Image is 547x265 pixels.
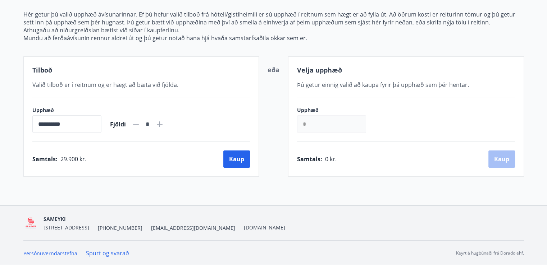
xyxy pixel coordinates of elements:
p: Keyrt á hugbúnaði frá Dorado ehf. [456,250,524,256]
span: Þú getur einnig valið að kaupa fyrir þá upphæð sem þér hentar. [297,81,469,89]
span: SAMEYKI [44,215,66,222]
span: Fjöldi [110,120,126,128]
p: Mundu að ferðaávísunin rennur aldrei út og þú getur notað hana hjá hvaða samstarfsaðila okkar sem... [23,34,524,42]
span: Velja upphæð [297,66,342,74]
span: 0 kr. [325,155,337,163]
span: 29.900 kr. [60,155,86,163]
span: Tilboð [32,66,52,74]
p: Athugaðu að niðurgreiðslan bætist við síðar í kaupferlinu. [23,26,524,34]
span: Samtals : [297,155,322,163]
span: Valið tilboð er í reitnum og er hægt að bæta við fjölda. [32,81,178,89]
p: Hér getur þú valið upphæð ávísunarinnar. Ef þú hefur valið tilboð frá hóteli/gistiheimili er sú u... [23,10,524,26]
label: Upphæð [32,107,101,114]
span: [STREET_ADDRESS] [44,224,89,231]
a: [DOMAIN_NAME] [244,224,285,231]
span: [EMAIL_ADDRESS][DOMAIN_NAME] [151,224,235,232]
a: Spurt og svarað [86,249,129,257]
label: Upphæð [297,107,373,114]
span: Samtals : [32,155,58,163]
img: 5QO2FORUuMeaEQbdwbcTl28EtwdGrpJ2a0ZOehIg.png [23,215,38,231]
a: Persónuverndarstefna [23,250,77,257]
span: [PHONE_NUMBER] [98,224,142,232]
button: Kaup [223,150,250,168]
span: eða [268,65,279,74]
